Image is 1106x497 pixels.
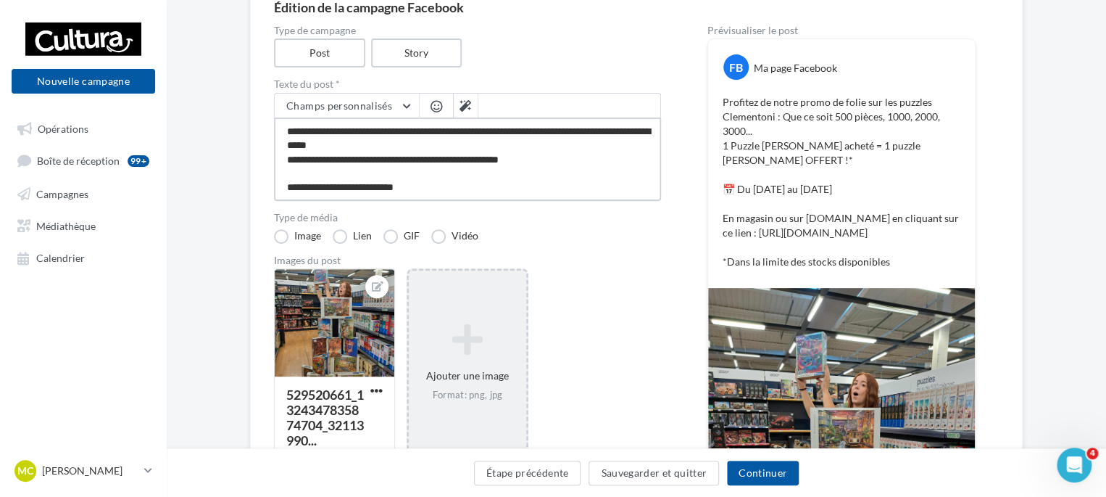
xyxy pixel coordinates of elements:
span: Campagnes [36,187,88,200]
label: Texte du post * [274,79,661,89]
div: Ma page Facebook [754,61,837,75]
button: Champs personnalisés [275,94,419,118]
a: Campagnes [9,180,158,206]
p: Profitez de notre promo de folie sur les puzzles Clementoni : Que ce soit 500 pièces, 1000, 2000,... [723,95,960,269]
button: Sauvegarder et quitter [589,461,719,485]
button: Étape précédente [474,461,581,485]
a: Boîte de réception99+ [9,147,158,173]
span: Boîte de réception [37,155,120,167]
a: Médiathèque [9,212,158,238]
div: 529520661_1324347835874704_32113990... [286,387,364,448]
a: MC [PERSON_NAME] [12,457,155,485]
label: Post [274,38,365,67]
span: 4 [1086,448,1098,459]
label: GIF [383,229,420,244]
p: [PERSON_NAME] [42,464,138,478]
span: Opérations [38,122,88,134]
label: Vidéo [431,229,478,244]
label: Type de média [274,213,661,223]
iframe: Intercom live chat [1057,448,1092,482]
span: Médiathèque [36,219,96,231]
label: Lien [333,229,372,244]
button: Nouvelle campagne [12,69,155,94]
span: Calendrier [36,252,85,264]
label: Type de campagne [274,25,661,36]
div: 99+ [128,155,149,167]
label: Story [371,38,462,67]
span: Champs personnalisés [286,99,392,112]
div: Images du post [274,255,661,266]
a: Opérations [9,115,158,141]
label: Image [274,229,321,244]
div: FB [723,54,749,80]
div: Prévisualiser le post [707,25,976,36]
span: MC [17,464,33,478]
div: Édition de la campagne Facebook [274,1,999,14]
button: Continuer [727,461,799,485]
a: Calendrier [9,244,158,270]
